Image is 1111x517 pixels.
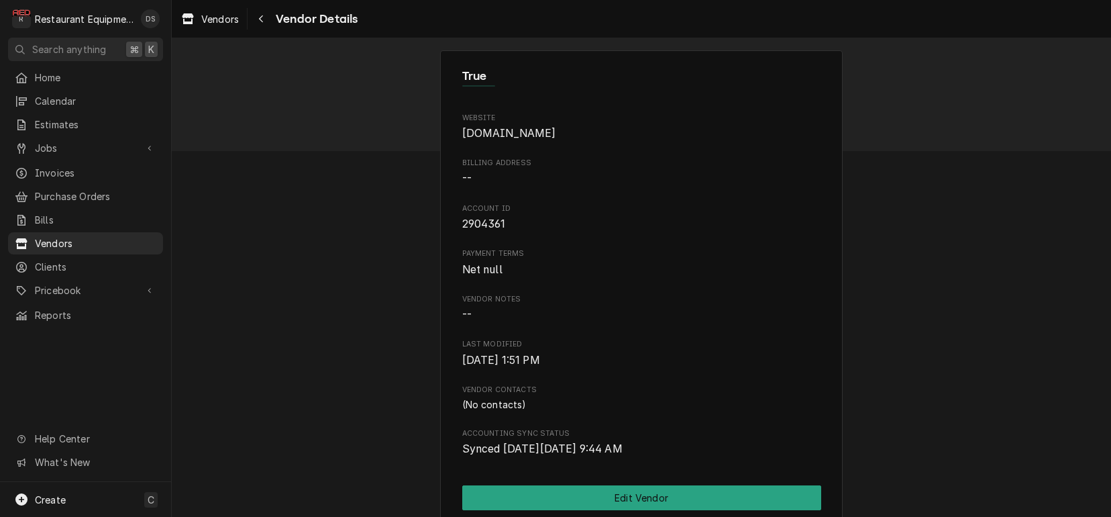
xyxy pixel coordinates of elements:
span: Last Modified [462,339,821,350]
div: Button Group Row [462,485,821,510]
div: Client Information [462,67,821,96]
button: Search anything⌘K [8,38,163,61]
a: Go to Jobs [8,137,163,159]
span: Help Center [35,432,155,446]
a: Calendar [8,90,163,112]
a: Invoices [8,162,163,184]
span: Website [462,126,821,142]
span: Vendor Details [272,10,358,28]
a: Vendors [8,232,163,254]
span: Billing Address [462,158,821,169]
button: Navigate back [250,8,272,30]
div: Restaurant Equipment Diagnostics's Avatar [12,9,31,28]
span: Accounting Sync Status [462,428,821,439]
span: Vendor Notes [462,307,821,323]
div: Restaurant Equipment Diagnostics [35,12,134,26]
span: [DATE] 1:51 PM [462,354,540,367]
span: K [148,42,154,56]
span: Account ID [462,216,821,232]
a: Go to Pricebook [8,279,163,301]
span: Billing Address [462,171,821,187]
div: R [12,9,31,28]
span: C [148,493,154,507]
span: Payment Terms [462,262,821,278]
span: Invoices [35,166,156,180]
div: Last Modified [462,339,821,368]
span: Clients [35,260,156,274]
span: Search anything [32,42,106,56]
a: Go to What's New [8,451,163,473]
span: -- [462,172,472,185]
a: Clients [8,256,163,278]
span: Bills [35,213,156,227]
span: Net null [462,263,502,276]
div: Account ID [462,203,821,232]
span: Calendar [35,94,156,108]
div: Vendor Contacts [462,385,821,412]
a: [DOMAIN_NAME] [462,127,556,140]
span: Estimates [35,117,156,132]
a: Reports [8,304,163,326]
div: Derek Stewart's Avatar [141,9,160,28]
div: Payment Terms [462,248,821,277]
span: Purchase Orders [35,189,156,203]
div: Detailed Information [462,113,821,457]
span: Home [35,70,156,85]
div: Vendor Notes [462,294,821,323]
span: Vendors [201,12,239,26]
a: Home [8,66,163,89]
a: Bills [8,209,163,231]
span: Vendor Notes [462,294,821,305]
a: Vendors [176,8,244,30]
span: Website [462,113,821,124]
span: Account ID [462,203,821,214]
span: Pricebook [35,283,136,297]
span: What's New [35,455,155,469]
button: Edit Vendor [462,485,821,510]
a: Estimates [8,113,163,136]
span: Accounting Sync Status [462,441,821,457]
span: Create [35,494,66,506]
span: Payment Terms [462,248,821,259]
span: Synced [DATE][DATE] 9:44 AM [462,442,623,455]
a: Purchase Orders [8,185,163,207]
div: Billing Address [462,158,821,187]
span: Vendors [35,236,156,250]
span: -- [462,308,472,321]
span: Vendor Contacts [462,385,821,395]
span: Name [462,67,821,85]
span: Last Modified [462,352,821,369]
a: Go to Help Center [8,428,163,450]
span: Reports [35,308,156,322]
span: Jobs [35,141,136,155]
div: Website [462,113,821,142]
div: Vendor Contacts List [462,397,821,412]
div: Accounting Sync Status [462,428,821,457]
span: 2904361 [462,218,506,230]
div: DS [141,9,160,28]
span: ⌘ [129,42,139,56]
